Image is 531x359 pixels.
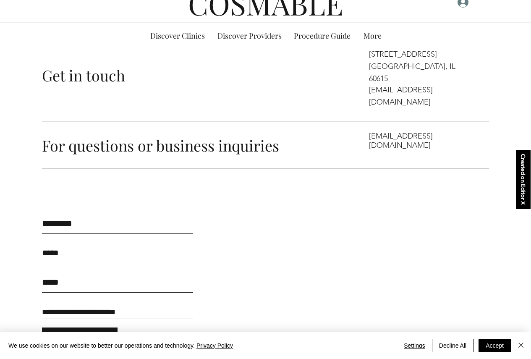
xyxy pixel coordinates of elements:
nav: Site [125,23,407,48]
a: Procedure Guide [288,23,357,48]
button: Submit [42,328,118,346]
h2: For questions or business inquiries [42,135,325,155]
a: [EMAIL_ADDRESS][DOMAIN_NAME] [369,131,433,150]
h2: Get in touch [42,65,241,85]
p: Discover Providers [213,23,286,48]
p: Discover Clinics [146,23,209,48]
a: Discover Clinics [144,23,211,48]
button: Accept [479,339,511,352]
button: Decline All [432,339,473,352]
a: Discover Providers [211,23,288,48]
span: We use cookies on our website to better our operations and technology. [8,342,233,349]
p: Procedure Guide [290,23,355,48]
a: [EMAIL_ADDRESS][DOMAIN_NAME] [369,85,433,107]
p: More [359,23,386,48]
img: Close [516,340,526,350]
button: Close [516,339,526,352]
span: [STREET_ADDRESS] [369,50,437,59]
svg: Created on Editor X [519,154,527,205]
span: [GEOGRAPHIC_DATA], IL 60615 [369,62,455,83]
a: Privacy Policy [196,342,233,349]
span: ​ [369,85,433,107]
span: Settings [404,339,425,352]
